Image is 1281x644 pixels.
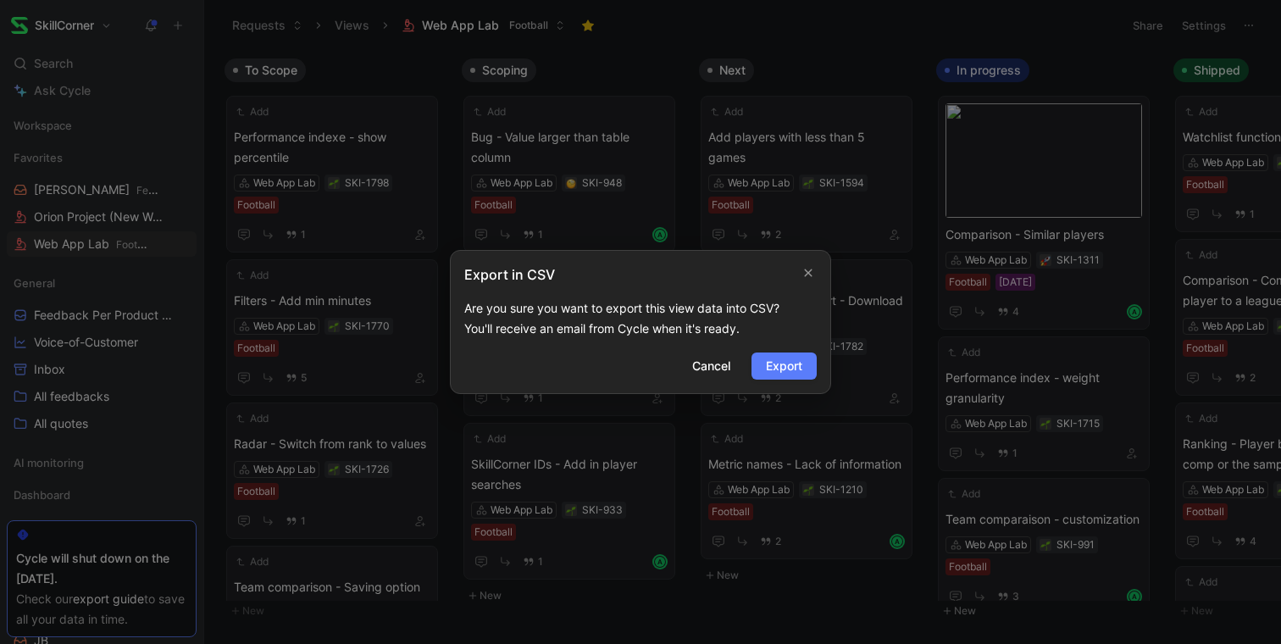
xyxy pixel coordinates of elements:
[766,356,802,376] span: Export
[692,356,730,376] span: Cancel
[464,298,817,339] div: Are you sure you want to export this view data into CSV? You'll receive an email from Cycle when ...
[751,353,817,380] button: Export
[464,264,555,285] h2: Export in CSV
[678,353,745,380] button: Cancel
